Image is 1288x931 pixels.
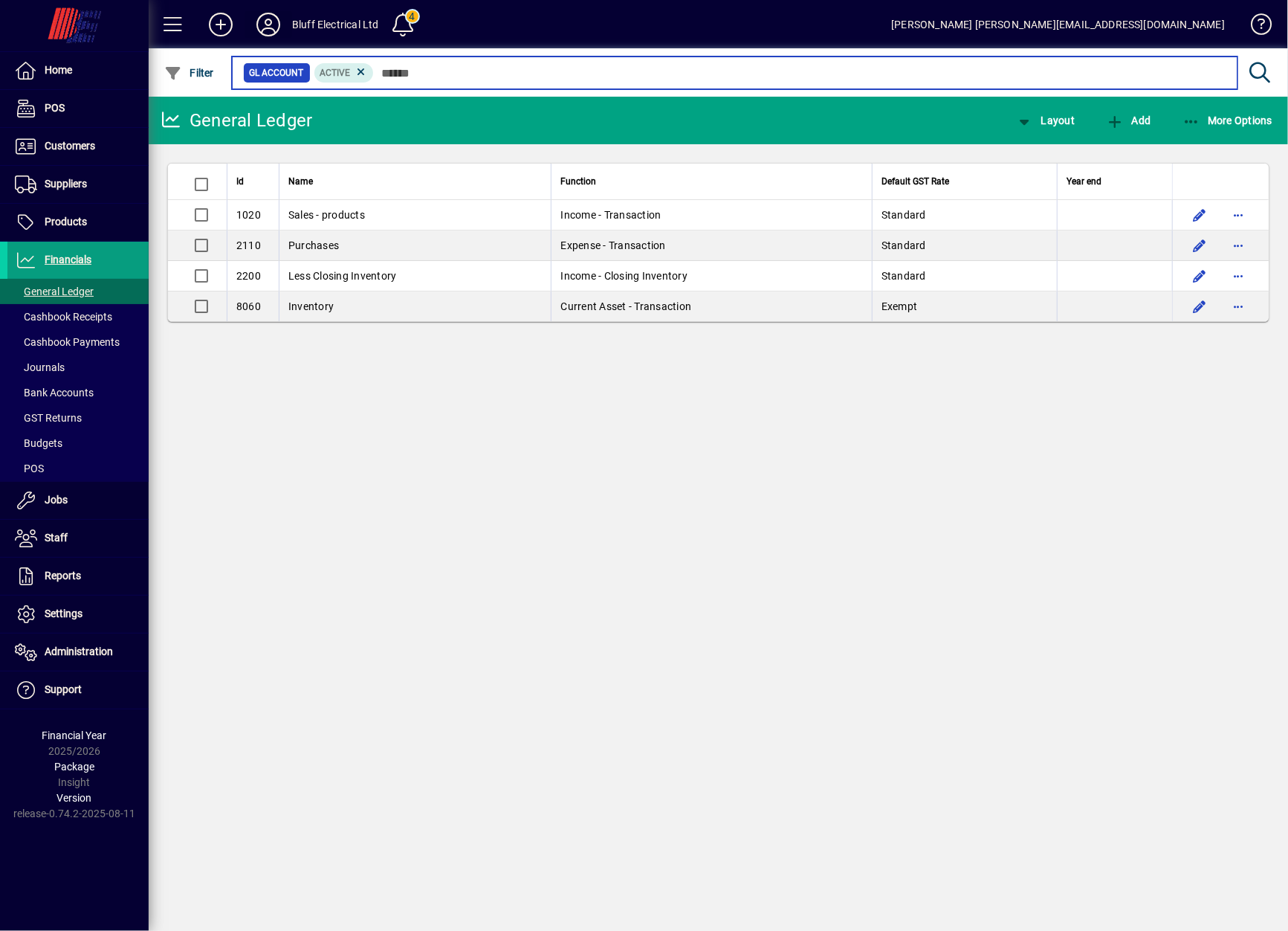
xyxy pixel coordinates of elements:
[560,270,687,282] span: Income - Closing Inventory
[7,128,149,165] a: Customers
[1226,203,1250,227] button: More options
[15,412,82,424] span: GST Returns
[1226,233,1250,257] button: More options
[1179,107,1277,134] button: More Options
[164,67,214,79] span: Filter
[288,239,339,251] span: Purchases
[7,482,149,519] a: Jobs
[7,634,149,671] a: Administration
[7,204,149,241] a: Products
[7,380,149,405] a: Bank Accounts
[236,173,244,190] span: Id
[236,239,261,251] span: 2110
[15,387,94,399] span: Bank Accounts
[288,173,542,190] div: Name
[7,304,149,329] a: Cashbook Receipts
[42,729,107,741] span: Financial Year
[45,140,95,152] span: Customers
[881,173,949,190] span: Default GST Rate
[45,608,82,619] span: Settings
[45,532,68,544] span: Staff
[236,173,270,190] div: Id
[288,300,334,312] span: Inventory
[7,405,149,431] a: GST Returns
[1182,115,1273,126] span: More Options
[1226,264,1250,288] button: More options
[7,671,149,709] a: Support
[1106,115,1151,126] span: Add
[881,300,918,312] span: Exempt
[250,65,304,80] span: GL Account
[288,173,313,190] span: Name
[245,11,292,38] button: Profile
[15,286,94,297] span: General Ledger
[7,90,149,127] a: POS
[45,102,65,114] span: POS
[1012,107,1078,134] button: Layout
[1102,107,1154,134] button: Add
[7,279,149,304] a: General Ledger
[7,52,149,89] a: Home
[45,64,72,76] span: Home
[57,792,92,804] span: Version
[54,761,94,773] span: Package
[288,209,365,221] span: Sales - products
[15,311,112,323] span: Cashbook Receipts
[881,209,926,221] span: Standard
[560,209,661,221] span: Income - Transaction
[45,494,68,506] span: Jobs
[1000,107,1090,134] app-page-header-button: View chart layout
[881,239,926,251] span: Standard
[7,520,149,557] a: Staff
[45,645,113,657] span: Administration
[7,431,149,456] a: Budgets
[560,173,596,190] span: Function
[15,361,65,373] span: Journals
[1188,203,1211,227] button: Edit
[7,456,149,481] a: POS
[45,216,87,228] span: Products
[1067,173,1101,190] span: Year end
[45,254,91,265] span: Financials
[15,463,44,474] span: POS
[560,239,665,251] span: Expense - Transaction
[292,13,379,36] div: Bluff Electrical Ltd
[1240,3,1269,51] a: Knowledge Base
[7,329,149,355] a: Cashbook Payments
[1188,294,1211,318] button: Edit
[1188,233,1211,257] button: Edit
[320,68,351,78] span: Active
[236,300,261,312] span: 8060
[15,437,62,449] span: Budgets
[7,355,149,380] a: Journals
[236,209,261,221] span: 1020
[560,300,691,312] span: Current Asset - Transaction
[161,59,218,86] button: Filter
[314,63,374,83] mat-chip: Activation Status: Active
[7,558,149,595] a: Reports
[7,596,149,633] a: Settings
[45,178,87,190] span: Suppliers
[891,13,1225,36] div: [PERSON_NAME] [PERSON_NAME][EMAIL_ADDRESS][DOMAIN_NAME]
[1226,294,1250,318] button: More options
[288,270,397,282] span: Less Closing Inventory
[1015,115,1075,126] span: Layout
[236,270,261,282] span: 2200
[45,570,81,582] span: Reports
[45,683,82,695] span: Support
[7,166,149,203] a: Suppliers
[160,109,313,132] div: General Ledger
[1188,264,1211,288] button: Edit
[197,11,245,38] button: Add
[15,336,120,348] span: Cashbook Payments
[881,270,926,282] span: Standard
